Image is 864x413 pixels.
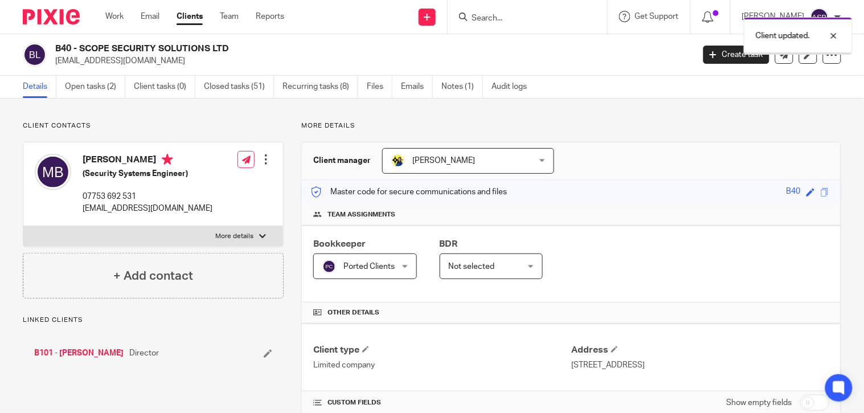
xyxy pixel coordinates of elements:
[412,157,475,165] span: [PERSON_NAME]
[343,263,395,271] span: Ported Clients
[204,76,274,98] a: Closed tasks (51)
[441,76,483,98] a: Notes (1)
[23,121,284,130] p: Client contacts
[367,76,392,98] a: Files
[177,11,203,22] a: Clients
[220,11,239,22] a: Team
[55,43,560,55] h2: B40 - SCOPE SECURITY SOLUTIONS LTD
[391,154,405,167] img: Bobo-Starbridge%201.jpg
[23,43,47,67] img: svg%3E
[787,186,801,199] div: B40
[215,232,253,241] p: More details
[113,267,193,285] h4: + Add contact
[810,8,829,26] img: svg%3E
[327,308,379,317] span: Other details
[301,121,841,130] p: More details
[65,76,125,98] a: Open tasks (2)
[313,239,366,248] span: Bookkeeper
[756,30,810,42] p: Client updated.
[83,191,212,202] p: 07753 692 531
[401,76,433,98] a: Emails
[83,203,212,214] p: [EMAIL_ADDRESS][DOMAIN_NAME]
[83,168,212,179] h5: (Security Systems Engineer)
[105,11,124,22] a: Work
[313,155,371,166] h3: Client manager
[322,260,336,273] img: svg%3E
[23,316,284,325] p: Linked clients
[727,397,792,408] label: Show empty fields
[55,55,686,67] p: [EMAIL_ADDRESS][DOMAIN_NAME]
[35,154,71,190] img: svg%3E
[310,186,507,198] p: Master code for secure communications and files
[162,154,173,165] i: Primary
[571,344,829,356] h4: Address
[129,347,159,359] span: Director
[449,263,495,271] span: Not selected
[313,359,571,371] p: Limited company
[313,344,571,356] h4: Client type
[282,76,358,98] a: Recurring tasks (8)
[327,210,395,219] span: Team assignments
[440,239,458,248] span: BDR
[703,46,769,64] a: Create task
[492,76,535,98] a: Audit logs
[141,11,159,22] a: Email
[134,76,195,98] a: Client tasks (0)
[571,359,829,371] p: [STREET_ADDRESS]
[34,347,124,359] a: B101 - [PERSON_NAME]
[23,9,80,24] img: Pixie
[23,76,56,98] a: Details
[256,11,284,22] a: Reports
[313,398,571,407] h4: CUSTOM FIELDS
[83,154,212,168] h4: [PERSON_NAME]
